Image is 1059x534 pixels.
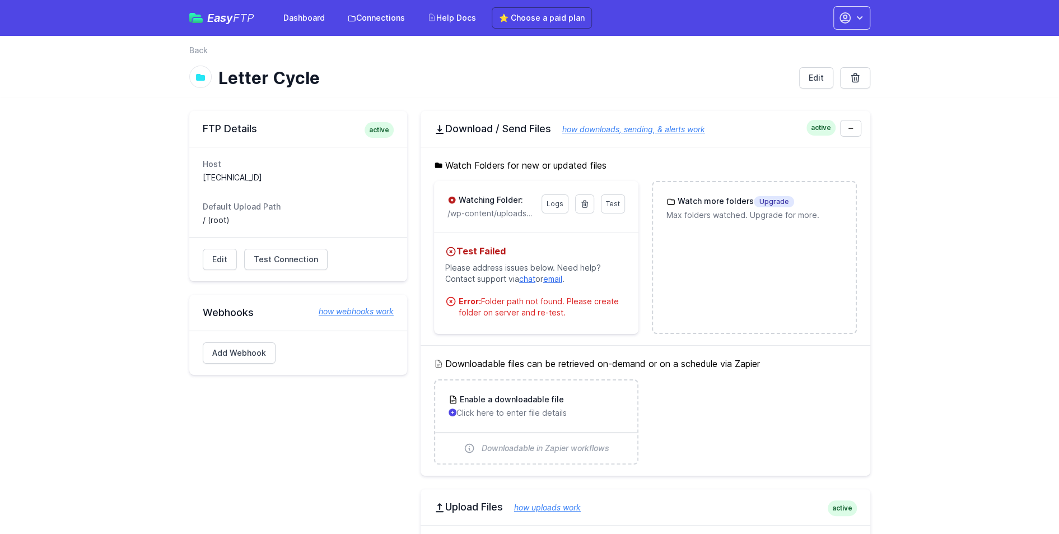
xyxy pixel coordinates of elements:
[203,122,394,136] h2: FTP Details
[203,201,394,212] dt: Default Upload Path
[551,124,705,134] a: how downloads, sending, & alerts work
[458,394,564,405] h3: Enable a downloadable file
[189,45,870,63] nav: Breadcrumb
[606,199,620,208] span: Test
[435,380,637,463] a: Enable a downloadable file Click here to enter file details Downloadable in Zapier workflows
[365,122,394,138] span: active
[207,12,254,24] span: Easy
[189,13,203,23] img: easyftp_logo.png
[447,208,535,219] p: /wp-content/uploads/acf_exports/
[421,8,483,28] a: Help Docs
[434,357,857,370] h5: Downloadable files can be retrieved on-demand or on a schedule via Zapier
[449,407,624,419] p: Click here to enter file details
[543,274,562,284] a: email
[203,215,394,226] dd: / (root)
[203,172,394,183] dd: [TECHNICAL_ID]
[203,159,394,170] dt: Host
[434,122,857,136] h2: Download / Send Files
[254,254,318,265] span: Test Connection
[754,196,794,207] span: Upgrade
[434,159,857,172] h5: Watch Folders for new or updated files
[799,67,833,89] a: Edit
[519,274,535,284] a: chat
[1003,478,1046,521] iframe: Drift Widget Chat Controller
[492,7,592,29] a: ⭐ Choose a paid plan
[244,249,328,270] a: Test Connection
[445,258,627,289] p: Please address issues below. Need help? Contact support via or .
[203,249,237,270] a: Edit
[459,296,627,318] div: Folder path not found. Please create folder on server and re-test.
[601,194,625,213] a: Test
[542,194,568,213] a: Logs
[189,12,254,24] a: EasyFTP
[456,194,523,206] h3: Watching Folder:
[434,500,857,514] h2: Upload Files
[218,68,790,88] h1: Letter Cycle
[806,120,836,136] span: active
[675,196,794,207] h3: Watch more folders
[233,11,254,25] span: FTP
[653,182,855,234] a: Watch more foldersUpgrade Max folders watched. Upgrade for more.
[445,244,627,258] h4: Test Failed
[277,8,332,28] a: Dashboard
[666,210,842,221] p: Max folders watched. Upgrade for more.
[203,306,394,319] h2: Webhooks
[307,306,394,317] a: how webhooks work
[203,342,276,364] a: Add Webhook
[482,443,609,454] span: Downloadable in Zapier workflows
[459,296,481,306] strong: Error:
[503,503,581,512] a: how uploads work
[340,8,412,28] a: Connections
[828,500,857,516] span: active
[189,45,208,56] a: Back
